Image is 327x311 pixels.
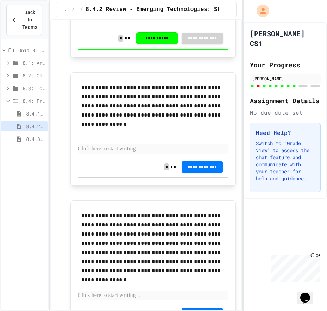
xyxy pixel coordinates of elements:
span: 8.3: IoT & Big Data [23,85,45,92]
span: 8.4.2 Review - Emerging Technologies: Shaping Our Digital Future [86,5,302,14]
div: [PERSON_NAME] [252,75,319,82]
span: 8.4.1 Emerging Technologies: Shaping Our Digital Future [26,110,45,117]
span: 8.4.2 Review - Emerging Technologies: Shaping Our Digital Future [26,123,45,130]
iframe: chat widget [297,283,320,304]
span: 8.4: Frontier Tech Spotlight [23,97,45,105]
p: Switch to "Grade View" to access the chat feature and communicate with your teacher for help and ... [256,140,315,182]
span: ... [62,7,69,12]
h3: Need Help? [256,129,315,137]
div: No due date set [250,108,321,117]
div: Chat with us now!Close [3,3,49,45]
h2: Your Progress [250,60,321,70]
span: Unit 8: Major & Emerging Technologies [18,46,45,54]
span: Back to Teams [22,9,37,31]
span: 8.2: Cloud Computing [23,72,45,79]
span: / [72,7,75,12]
h2: Assignment Details [250,96,321,106]
h1: [PERSON_NAME] CS1 [250,29,321,48]
span: 8.4.3 Exit Activity - Future Tech Challenge [26,135,45,143]
iframe: chat widget [269,252,320,282]
span: / [80,7,83,12]
span: 8.1: Artificial Intelligence Basics [23,59,45,67]
div: My Account [249,3,271,19]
